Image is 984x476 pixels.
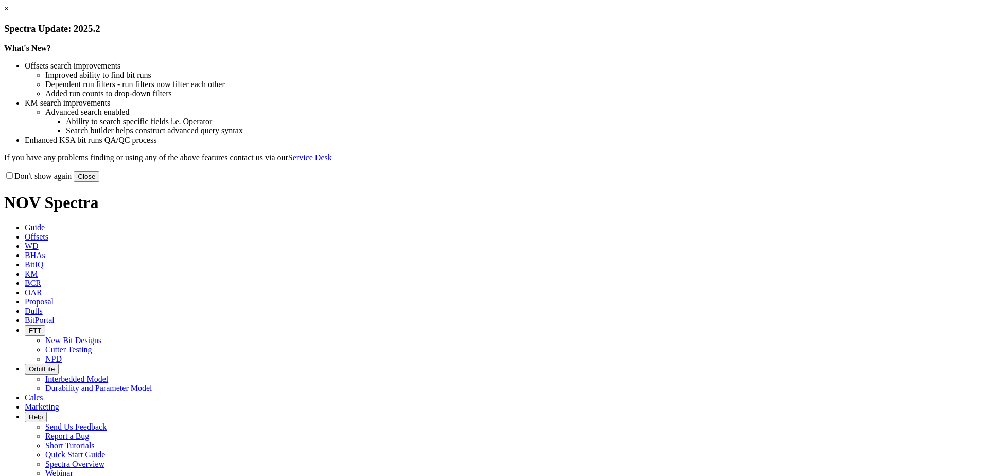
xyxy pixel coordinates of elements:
[45,345,92,354] a: Cutter Testing
[25,242,39,250] span: WD
[45,89,980,98] li: Added run counts to drop-down filters
[29,327,41,334] span: FTT
[25,223,45,232] span: Guide
[45,384,152,393] a: Durability and Parameter Model
[25,288,42,297] span: OAR
[288,153,332,162] a: Service Desk
[4,4,9,13] a: ×
[25,98,980,108] li: KM search improvements
[4,23,980,35] h3: Spectra Update: 2025.2
[74,171,99,182] button: Close
[45,450,105,459] a: Quick Start Guide
[45,422,107,431] a: Send Us Feedback
[29,413,43,421] span: Help
[45,375,108,383] a: Interbedded Model
[25,307,43,315] span: Dulls
[66,117,980,126] li: Ability to search specific fields i.e. Operator
[66,126,980,135] li: Search builder helps construct advanced query syntax
[4,153,980,162] p: If you have any problems finding or using any of the above features contact us via our
[25,393,43,402] span: Calcs
[45,71,980,80] li: Improved ability to find bit runs
[45,80,980,89] li: Dependent run filters - run filters now filter each other
[4,172,72,180] label: Don't show again
[45,354,62,363] a: NPD
[4,193,980,212] h1: NOV Spectra
[25,251,45,260] span: BHAs
[25,232,48,241] span: Offsets
[25,260,43,269] span: BitIQ
[25,61,980,71] li: Offsets search improvements
[25,402,59,411] span: Marketing
[25,297,54,306] span: Proposal
[45,336,101,345] a: New Bit Designs
[25,135,980,145] li: Enhanced KSA bit runs QA/QC process
[25,269,38,278] span: KM
[25,279,41,287] span: BCR
[45,441,95,450] a: Short Tutorials
[45,108,980,117] li: Advanced search enabled
[6,172,13,179] input: Don't show again
[45,460,104,468] a: Spectra Overview
[29,365,55,373] span: OrbitLite
[45,432,89,440] a: Report a Bug
[25,316,55,325] span: BitPortal
[4,44,51,53] strong: What's New?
